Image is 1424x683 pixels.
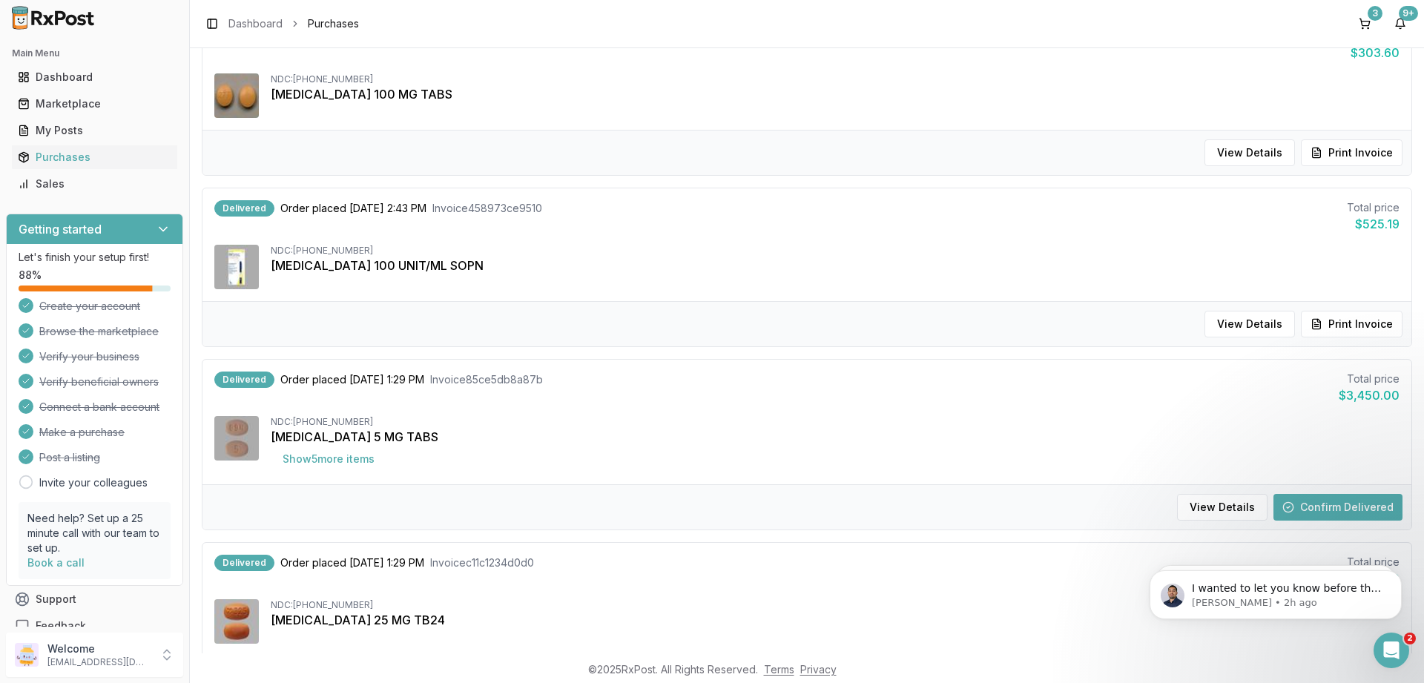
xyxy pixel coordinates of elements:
[271,446,386,472] button: Show5more items
[432,201,542,216] span: Invoice 458973ce9510
[12,117,177,144] a: My Posts
[1347,215,1400,233] div: $525.19
[430,372,543,387] span: Invoice 85ce5db8a87b
[18,150,171,165] div: Purchases
[1273,494,1402,521] button: Confirm Delivered
[1127,539,1424,643] iframe: Intercom notifications message
[19,268,42,283] span: 88 %
[6,172,183,196] button: Sales
[18,123,171,138] div: My Posts
[39,375,159,389] span: Verify beneficial owners
[271,245,1400,257] div: NDC: [PHONE_NUMBER]
[6,65,183,89] button: Dashboard
[19,250,171,265] p: Let's finish your setup first!
[18,176,171,191] div: Sales
[18,96,171,111] div: Marketplace
[12,171,177,197] a: Sales
[15,643,39,667] img: User avatar
[39,324,159,339] span: Browse the marketplace
[47,656,151,668] p: [EMAIL_ADDRESS][DOMAIN_NAME]
[214,416,259,461] img: Eliquis 5 MG TABS
[271,416,1400,428] div: NDC: [PHONE_NUMBER]
[214,555,274,571] div: Delivered
[1353,12,1377,36] button: 3
[271,428,1400,446] div: [MEDICAL_DATA] 5 MG TABS
[12,47,177,59] h2: Main Menu
[36,618,86,633] span: Feedback
[6,613,183,639] button: Feedback
[1204,139,1295,166] button: View Details
[1388,12,1412,36] button: 9+
[1177,494,1268,521] button: View Details
[27,556,85,569] a: Book a call
[6,119,183,142] button: My Posts
[280,555,424,570] span: Order placed [DATE] 1:29 PM
[39,349,139,364] span: Verify your business
[1339,372,1400,386] div: Total price
[800,663,837,676] a: Privacy
[27,511,162,555] p: Need help? Set up a 25 minute call with our team to set up.
[1347,44,1400,62] div: $303.60
[6,6,101,30] img: RxPost Logo
[18,70,171,85] div: Dashboard
[228,16,283,31] a: Dashboard
[39,475,148,490] a: Invite your colleagues
[39,425,125,440] span: Make a purchase
[228,16,359,31] nav: breadcrumb
[12,90,177,117] a: Marketplace
[1368,6,1382,21] div: 3
[271,73,1400,85] div: NDC: [PHONE_NUMBER]
[1339,386,1400,404] div: $3,450.00
[1204,311,1295,337] button: View Details
[280,201,426,216] span: Order placed [DATE] 2:43 PM
[1347,200,1400,215] div: Total price
[39,299,140,314] span: Create your account
[271,257,1400,274] div: [MEDICAL_DATA] 100 UNIT/ML SOPN
[1374,633,1409,668] iframe: Intercom live chat
[39,450,100,465] span: Post a listing
[214,599,259,644] img: Myrbetriq 25 MG TB24
[1301,311,1402,337] button: Print Invoice
[271,599,1400,611] div: NDC: [PHONE_NUMBER]
[6,92,183,116] button: Marketplace
[280,372,424,387] span: Order placed [DATE] 1:29 PM
[214,372,274,388] div: Delivered
[214,245,259,289] img: Fiasp FlexTouch 100 UNIT/ML SOPN
[12,64,177,90] a: Dashboard
[19,220,102,238] h3: Getting started
[764,663,794,676] a: Terms
[271,611,1400,629] div: [MEDICAL_DATA] 25 MG TB24
[1301,139,1402,166] button: Print Invoice
[6,145,183,169] button: Purchases
[271,85,1400,103] div: [MEDICAL_DATA] 100 MG TABS
[214,200,274,217] div: Delivered
[6,586,183,613] button: Support
[1399,6,1418,21] div: 9+
[39,400,159,415] span: Connect a bank account
[47,641,151,656] p: Welcome
[214,73,259,118] img: Januvia 100 MG TABS
[12,144,177,171] a: Purchases
[430,555,534,570] span: Invoice c11c1234d0d0
[308,16,359,31] span: Purchases
[1404,633,1416,644] span: 2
